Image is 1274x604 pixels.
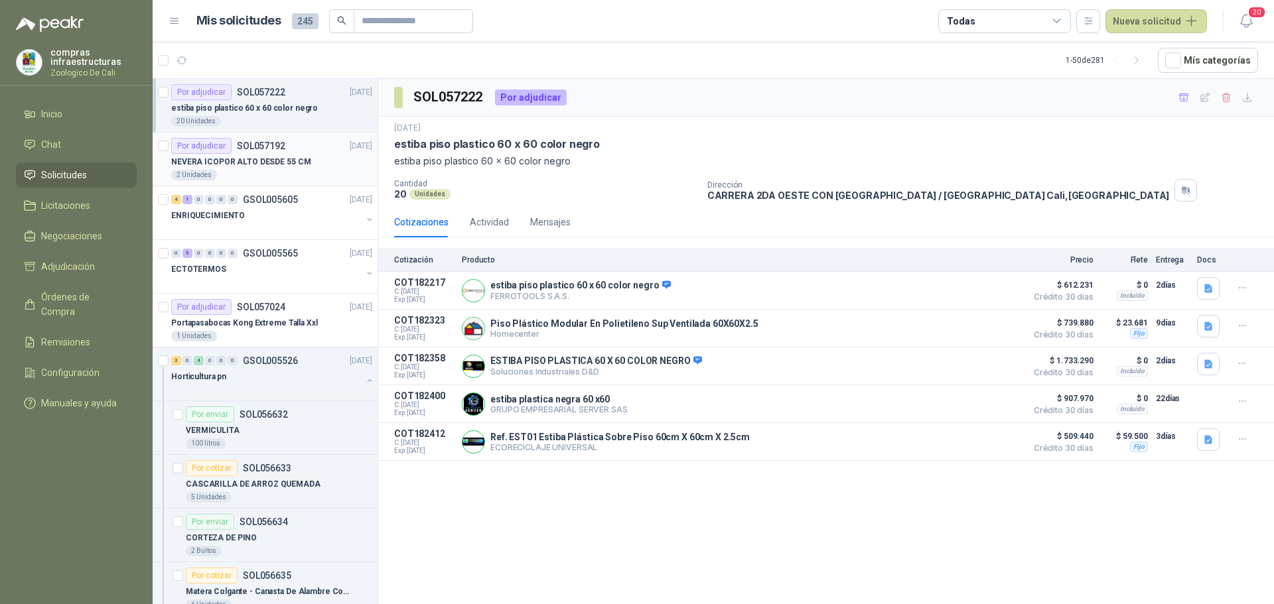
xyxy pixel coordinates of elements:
[41,229,102,243] span: Negociaciones
[171,371,226,383] p: Horticultura pn
[182,356,192,365] div: 0
[490,367,702,377] p: Soluciones Industriales D&D
[350,86,372,99] p: [DATE]
[186,424,240,437] p: VERMICULITA
[1101,428,1148,444] p: $ 59.500
[205,195,215,204] div: 0
[16,284,137,324] a: Órdenes de Compra
[171,192,375,234] a: 4 1 0 0 0 0 GSOL005605[DATE] ENRIQUECIMIENTO
[462,355,484,377] img: Company Logo
[216,195,226,204] div: 0
[1027,444,1094,452] span: Crédito 30 días
[490,432,750,442] p: Ref. EST01 Estiba Plástica Sobre Piso 60cm X 60cm X 2.5cm
[1027,406,1094,414] span: Crédito 30 días
[237,88,285,97] p: SOL057222
[394,439,454,447] span: C: [DATE]
[153,455,378,509] a: Por cotizarSOL056633CASCARILLA DE ARROZ QUEMADA5 Unidades
[490,280,671,292] p: estiba piso plastico 60 x 60 color negro
[17,50,42,75] img: Company Logo
[41,107,62,121] span: Inicio
[394,391,454,401] p: COT182400
[1027,428,1094,444] span: $ 509.440
[186,406,234,422] div: Por enviar
[240,410,288,419] p: SOL056632
[1234,9,1258,33] button: 20
[186,585,351,598] p: Matera Colgante - Canasta De Alambre Con Fibra De Coco
[243,356,298,365] p: GSOL005526
[530,215,571,229] div: Mensajes
[216,356,226,365] div: 0
[1156,391,1189,406] p: 22 días
[41,365,100,380] span: Configuración
[171,331,217,341] div: 1 Unidades
[707,190,1170,201] p: CARRERA 2DA OESTE CON [GEOGRAPHIC_DATA] / [GEOGRAPHIC_DATA] Cali , [GEOGRAPHIC_DATA]
[171,263,226,276] p: ECTOTERMOS
[1027,391,1094,406] span: $ 907.970
[16,330,137,355] a: Remisiones
[171,116,221,127] div: 20 Unidades
[243,463,291,473] p: SOL056633
[394,353,454,363] p: COT182358
[394,137,600,151] p: estiba piso plastico 60 x 60 color negro
[350,247,372,260] p: [DATE]
[292,13,318,29] span: 245
[228,249,238,258] div: 0
[394,215,449,229] div: Cotizaciones
[50,69,137,77] p: Zoologico De Cali
[237,302,285,312] p: SOL057024
[41,335,90,349] span: Remisiones
[1027,331,1094,339] span: Crédito 30 días
[171,102,318,115] p: estiba piso plastico 60 x 60 color negro
[243,249,298,258] p: GSOL005565
[462,255,1019,265] p: Producto
[394,255,454,265] p: Cotización
[1101,391,1148,406] p: $ 0
[16,101,137,127] a: Inicio
[171,317,318,330] p: Portapasabocas Kong Extreme Talla Xxl
[394,447,454,455] span: Exp: [DATE]
[237,141,285,151] p: SOL057192
[394,315,454,326] p: COT182323
[171,353,375,395] a: 3 0 4 0 0 0 GSOL005526[DATE] Horticultura pn
[16,16,84,32] img: Logo peakr
[490,404,628,414] p: GRUPO EMPRESARIAL SERVER SAS
[16,223,137,249] a: Negociaciones
[216,249,226,258] div: 0
[205,356,215,365] div: 0
[1247,6,1266,19] span: 20
[1101,255,1148,265] p: Flete
[394,326,454,333] span: C: [DATE]
[171,84,232,100] div: Por adjudicar
[394,179,697,188] p: Cantidad
[153,294,378,347] a: Por adjudicarSOL057024[DATE] Portapasabocas Kong Extreme Talla Xxl1 Unidades
[16,132,137,157] a: Chat
[394,188,407,200] p: 20
[490,442,750,452] p: ECORECICLAJE UNIVERSAL
[194,195,204,204] div: 0
[490,318,758,329] p: Piso Plástico Modular En Polietileno Sup Ventilada 60X60X2.5
[228,356,238,365] div: 0
[153,401,378,455] a: Por enviarSOL056632VERMICULITA100 litros
[490,329,758,339] p: Homecenter
[1197,255,1224,265] p: Docs
[171,245,375,288] a: 0 5 0 0 0 0 GSOL005565[DATE] ECTOTERMOS
[1027,293,1094,301] span: Crédito 30 días
[171,170,217,180] div: 2 Unidades
[1027,369,1094,377] span: Crédito 30 días
[462,431,484,453] img: Company Logo
[186,532,257,544] p: CORTEZA DE PINO
[1105,9,1207,33] button: Nueva solicitud
[171,210,245,222] p: ENRIQUECIMIENTO
[194,356,204,365] div: 4
[394,154,1258,168] p: estiba piso plastico 60 x 60 color negro
[394,371,454,379] span: Exp: [DATE]
[16,360,137,385] a: Configuración
[16,193,137,218] a: Licitaciones
[194,249,204,258] div: 0
[394,401,454,409] span: C: [DATE]
[490,394,628,404] p: estiba plastica negra 60 x60
[337,16,346,25] span: search
[350,194,372,206] p: [DATE]
[1101,315,1148,331] p: $ 23.681
[1027,255,1094,265] p: Precio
